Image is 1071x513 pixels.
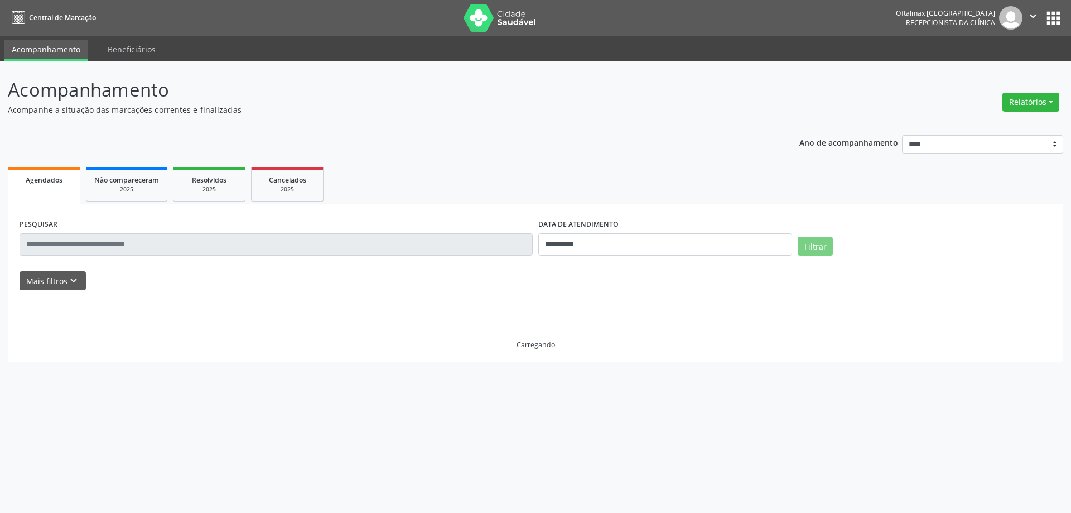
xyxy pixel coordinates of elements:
[181,185,237,194] div: 2025
[999,6,1022,30] img: img
[94,185,159,194] div: 2025
[1027,10,1039,22] i: 
[896,8,995,18] div: Oftalmax [GEOGRAPHIC_DATA]
[8,76,746,104] p: Acompanhamento
[799,135,898,149] p: Ano de acompanhamento
[1002,93,1059,112] button: Relatórios
[8,104,746,116] p: Acompanhe a situação das marcações correntes e finalizadas
[517,340,555,349] div: Carregando
[1022,6,1044,30] button: 
[269,175,306,185] span: Cancelados
[1044,8,1063,28] button: apps
[100,40,163,59] a: Beneficiários
[259,185,315,194] div: 2025
[29,13,96,22] span: Central de Marcação
[4,40,88,61] a: Acompanhamento
[20,216,57,233] label: PESQUISAR
[26,175,62,185] span: Agendados
[798,237,833,256] button: Filtrar
[906,18,995,27] span: Recepcionista da clínica
[192,175,226,185] span: Resolvidos
[538,216,619,233] label: DATA DE ATENDIMENTO
[20,271,86,291] button: Mais filtroskeyboard_arrow_down
[67,275,80,287] i: keyboard_arrow_down
[8,8,96,27] a: Central de Marcação
[94,175,159,185] span: Não compareceram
